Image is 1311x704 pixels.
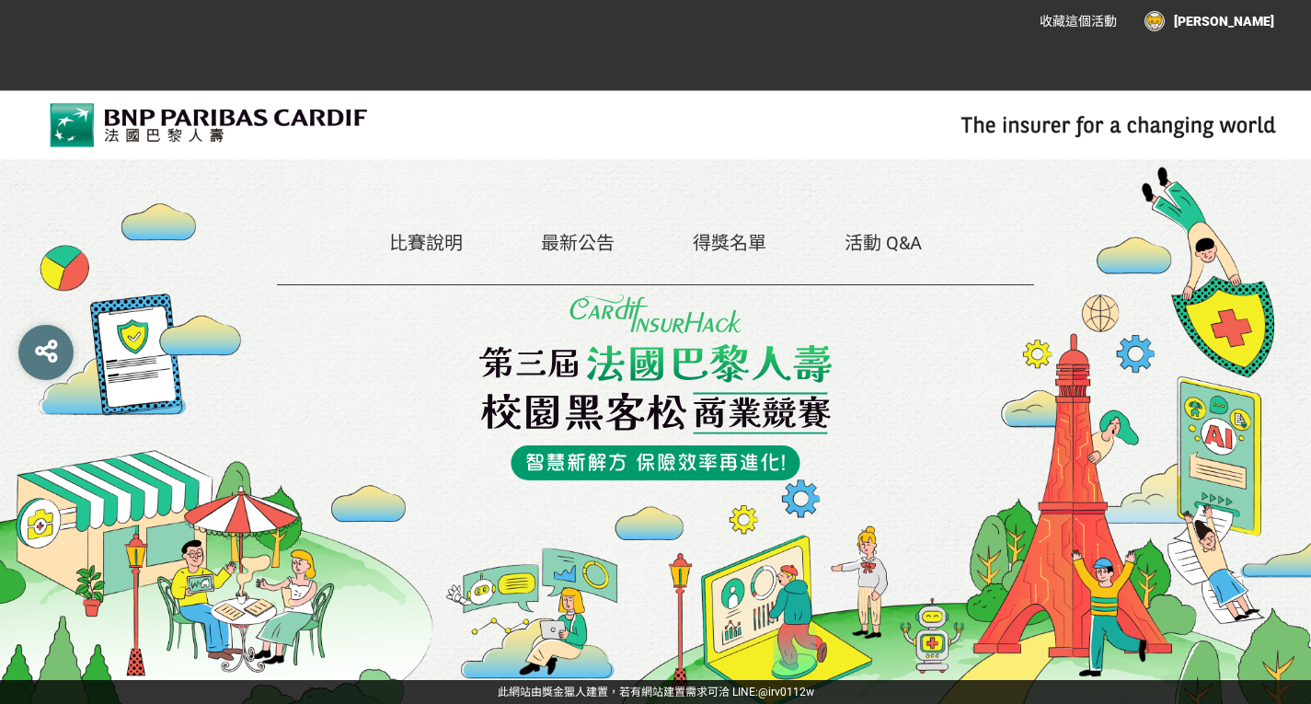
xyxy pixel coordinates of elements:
a: 得獎名單 [693,232,766,254]
a: 活動 Q&A [845,232,922,254]
img: Slogan [479,294,832,481]
a: 此網站由獎金獵人建置，若有網站建置需求 [498,686,707,698]
span: 可洽 LINE: [498,686,814,698]
a: 比賽說明 [389,232,463,254]
a: 最新公告 [541,232,615,254]
a: @irv0112w [758,686,814,698]
span: 收藏這個活動 [1040,14,1117,29]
